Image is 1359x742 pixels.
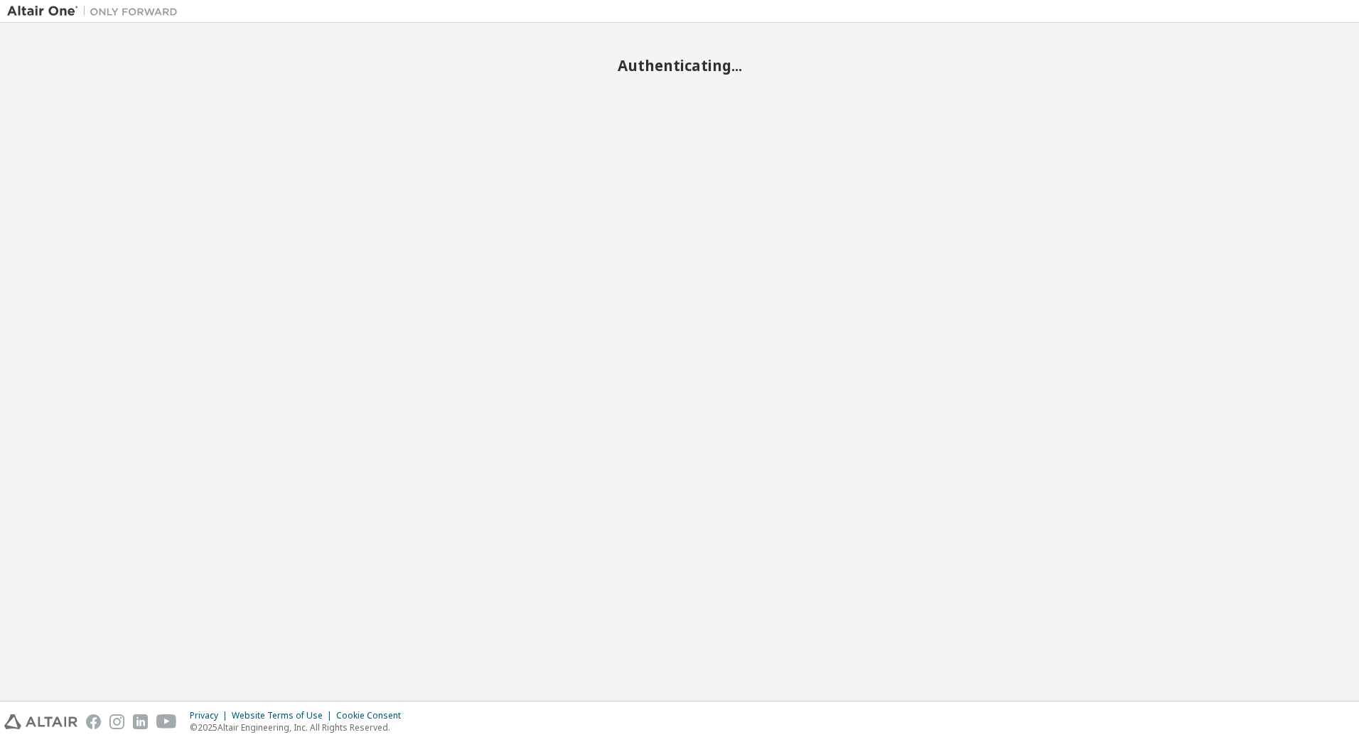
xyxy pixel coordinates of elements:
img: instagram.svg [109,714,124,729]
div: Privacy [190,710,232,721]
p: © 2025 Altair Engineering, Inc. All Rights Reserved. [190,721,409,733]
img: linkedin.svg [133,714,148,729]
img: youtube.svg [156,714,177,729]
img: altair_logo.svg [4,714,77,729]
img: facebook.svg [86,714,101,729]
h2: Authenticating... [7,56,1352,75]
img: Altair One [7,4,185,18]
div: Website Terms of Use [232,710,336,721]
div: Cookie Consent [336,710,409,721]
